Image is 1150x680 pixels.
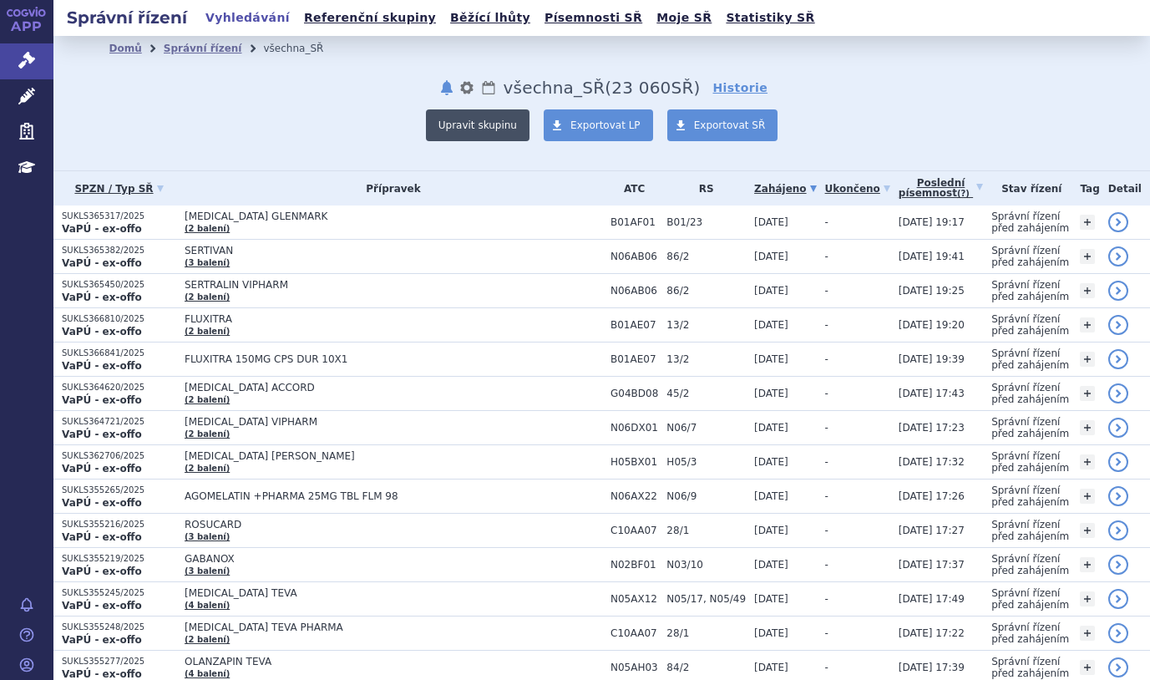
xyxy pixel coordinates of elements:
[62,450,176,462] p: SUKLS362706/2025
[825,490,828,502] span: -
[1100,171,1150,206] th: Detail
[754,490,788,502] span: [DATE]
[1080,215,1095,230] a: +
[62,245,176,256] p: SUKLS365382/2025
[605,78,700,98] span: ( SŘ)
[991,279,1069,302] span: Správní řízení před zahájením
[754,388,788,399] span: [DATE]
[694,119,766,131] span: Exportovat SŘ
[754,216,788,228] span: [DATE]
[825,662,828,673] span: -
[825,388,828,399] span: -
[62,587,176,599] p: SUKLS355245/2025
[185,622,602,633] span: [MEDICAL_DATA] TEVA PHARMA
[62,382,176,393] p: SUKLS364620/2025
[754,251,788,262] span: [DATE]
[666,422,746,434] span: N06/7
[899,353,965,365] span: [DATE] 19:39
[666,319,746,331] span: 13/2
[1080,386,1095,401] a: +
[1080,352,1095,367] a: +
[666,490,746,502] span: N06/9
[754,525,788,536] span: [DATE]
[610,251,658,262] span: N06AB06
[185,279,602,291] span: SERTRALIN VIPHARM
[185,669,230,678] a: (4 balení)
[899,388,965,399] span: [DATE] 17:43
[754,662,788,673] span: [DATE]
[1108,418,1128,438] a: detail
[62,360,142,372] strong: VaPÚ - ex-offo
[666,593,746,605] span: N05/17, N05/49
[1080,557,1095,572] a: +
[899,285,965,297] span: [DATE] 19:25
[62,656,176,667] p: SUKLS355277/2025
[666,388,746,399] span: 45/2
[666,662,746,673] span: 84/2
[899,559,965,571] span: [DATE] 17:37
[1108,623,1128,643] a: detail
[991,245,1069,268] span: Správní řízení před zahájením
[1080,420,1095,435] a: +
[991,587,1069,611] span: Správní řízení před zahájením
[185,416,602,428] span: [MEDICAL_DATA] VIPHARM
[610,662,658,673] span: N05AH03
[825,319,828,331] span: -
[62,177,176,200] a: SPZN / Typ SŘ
[991,656,1069,679] span: Správní řízení před zahájením
[299,7,441,29] a: Referenční skupiny
[185,532,230,541] a: (3 balení)
[62,497,142,509] strong: VaPÚ - ex-offo
[825,525,828,536] span: -
[1108,315,1128,335] a: detail
[825,216,828,228] span: -
[991,622,1069,645] span: Správní řízení před zahájením
[899,171,983,206] a: Poslednípísemnost(?)
[1080,489,1095,504] a: +
[62,553,176,565] p: SUKLS355219/2025
[899,525,965,536] span: [DATE] 17:27
[957,189,970,199] abbr: (?)
[53,6,200,29] h2: Správní řízení
[62,600,142,611] strong: VaPÚ - ex-offo
[991,313,1069,337] span: Správní řízení před zahájením
[610,216,658,228] span: B01AF01
[899,627,965,639] span: [DATE] 17:22
[610,627,658,639] span: C10AA07
[1080,249,1095,264] a: +
[899,490,965,502] span: [DATE] 17:26
[754,593,788,605] span: [DATE]
[610,490,658,502] span: N06AX22
[721,7,819,29] a: Statistiky SŘ
[1080,283,1095,298] a: +
[1080,317,1095,332] a: +
[62,668,142,680] strong: VaPÚ - ex-offo
[185,566,230,576] a: (3 balení)
[899,662,965,673] span: [DATE] 17:39
[991,348,1069,371] span: Správní řízení před zahájením
[754,353,788,365] span: [DATE]
[1108,383,1128,403] a: detail
[899,422,965,434] span: [DATE] 17:23
[185,464,230,473] a: (2 balení)
[185,258,230,267] a: (3 balení)
[570,119,641,131] span: Exportovat LP
[825,627,828,639] span: -
[200,7,295,29] a: Vyhledávání
[62,634,142,646] strong: VaPÚ - ex-offo
[899,251,965,262] span: [DATE] 19:41
[176,171,602,206] th: Přípravek
[610,525,658,536] span: C10AA07
[899,216,965,228] span: [DATE] 19:17
[62,313,176,325] p: SUKLS366810/2025
[666,216,746,228] span: B01/23
[1108,281,1128,301] a: detail
[825,285,828,297] span: -
[666,627,746,639] span: 28/1
[754,559,788,571] span: [DATE]
[185,313,602,325] span: FLUXITRA
[825,593,828,605] span: -
[185,490,602,502] span: AGOMELATIN +PHARMA 25MG TBL FLM 98
[610,593,658,605] span: N05AX12
[611,78,671,98] span: 23 060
